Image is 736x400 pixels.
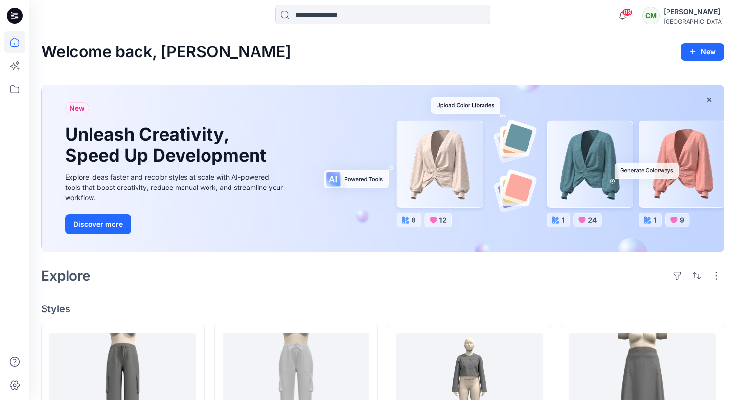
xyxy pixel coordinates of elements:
[642,7,660,24] div: CM
[41,268,91,283] h2: Explore
[65,214,285,234] a: Discover more
[69,102,85,114] span: New
[65,172,285,203] div: Explore ideas faster and recolor styles at scale with AI-powered tools that boost creativity, red...
[664,18,724,25] div: [GEOGRAPHIC_DATA]
[41,43,291,61] h2: Welcome back, [PERSON_NAME]
[65,214,131,234] button: Discover more
[622,8,633,16] span: 89
[41,303,724,315] h4: Styles
[681,43,724,61] button: New
[65,124,271,166] h1: Unleash Creativity, Speed Up Development
[664,6,724,18] div: [PERSON_NAME]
